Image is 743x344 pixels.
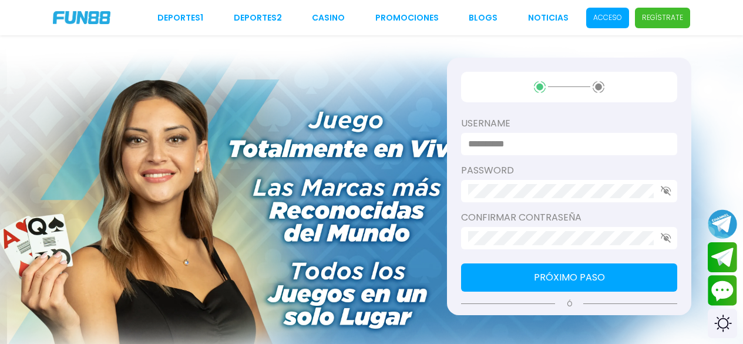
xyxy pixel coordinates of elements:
[642,12,683,23] p: Regístrate
[708,275,737,306] button: Contact customer service
[53,11,110,24] img: Company Logo
[312,12,345,24] a: CASINO
[708,209,737,239] button: Join telegram channel
[528,12,569,24] a: NOTICIAS
[461,210,677,224] label: Confirmar contraseña
[157,12,203,24] a: Deportes1
[461,298,677,309] p: Ó
[708,309,737,338] div: Switch theme
[375,12,439,24] a: Promociones
[461,263,677,291] button: Próximo paso
[593,12,622,23] p: Acceso
[461,116,677,130] label: username
[461,163,677,177] label: password
[708,242,737,273] button: Join telegram
[234,12,282,24] a: Deportes2
[469,12,497,24] a: BLOGS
